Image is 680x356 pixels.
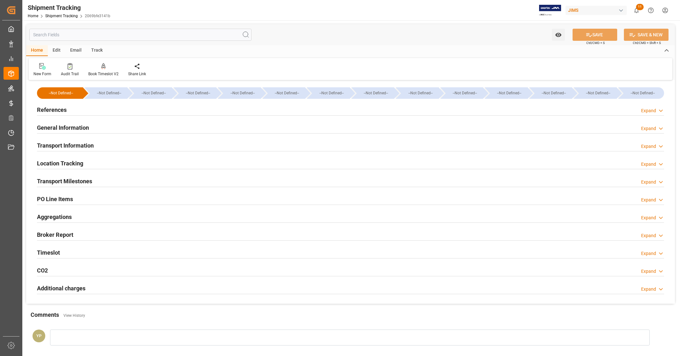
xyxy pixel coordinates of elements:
[26,45,48,56] div: Home
[573,29,617,41] button: SAVE
[269,87,305,99] div: --Not Defined--
[135,87,172,99] div: --Not Defined--
[566,6,627,15] div: JIMS
[633,40,661,45] span: Ctrl/CMD + Shift + S
[629,3,644,18] button: show 11 new notifications
[618,87,664,99] div: --Not Defined--
[36,333,41,338] span: YP
[536,87,572,99] div: --Not Defined--
[218,87,260,99] div: --Not Defined--
[86,45,107,56] div: Track
[43,87,78,99] div: --Not Defined--
[91,87,127,99] div: --Not Defined--
[180,87,216,99] div: --Not Defined--
[129,87,172,99] div: --Not Defined--
[88,71,119,77] div: Book Timeslot V2
[641,214,656,221] div: Expand
[63,313,85,318] a: View History
[173,87,216,99] div: --Not Defined--
[402,87,438,99] div: --Not Defined--
[37,266,48,275] h2: CO2
[641,107,656,114] div: Expand
[566,4,629,16] button: JIMS
[65,45,86,56] div: Email
[37,248,60,257] h2: Timeslot
[529,87,572,99] div: --Not Defined--
[574,87,616,99] div: --Not Defined--
[37,87,83,99] div: --Not Defined--
[262,87,305,99] div: --Not Defined--
[641,268,656,275] div: Expand
[48,45,65,56] div: Edit
[624,29,669,41] button: SAVE & NEW
[440,87,483,99] div: --Not Defined--
[28,14,38,18] a: Home
[641,179,656,185] div: Expand
[128,71,146,77] div: Share Link
[641,197,656,203] div: Expand
[625,87,661,99] div: --Not Defined--
[37,195,73,203] h2: PO Line Items
[29,29,252,41] input: Search Fields
[644,3,658,18] button: Help Center
[37,213,72,221] h2: Aggregations
[37,177,92,185] h2: Transport Milestones
[37,123,89,132] h2: General Information
[641,143,656,150] div: Expand
[37,230,73,239] h2: Broker Report
[485,87,527,99] div: --Not Defined--
[37,284,85,293] h2: Additional charges
[351,87,394,99] div: --Not Defined--
[358,87,394,99] div: --Not Defined--
[37,105,67,114] h2: References
[641,161,656,168] div: Expand
[586,40,605,45] span: Ctrl/CMD + S
[31,310,59,319] h2: Comments
[641,125,656,132] div: Expand
[313,87,349,99] div: --Not Defined--
[641,286,656,293] div: Expand
[45,14,78,18] a: Shipment Tracking
[307,87,349,99] div: --Not Defined--
[539,5,561,16] img: Exertis%20JAM%20-%20Email%20Logo.jpg_1722504956.jpg
[491,87,527,99] div: --Not Defined--
[224,87,260,99] div: --Not Defined--
[37,159,83,168] h2: Location Tracking
[28,3,110,12] div: Shipment Tracking
[61,71,79,77] div: Audit Trail
[84,87,127,99] div: --Not Defined--
[37,141,94,150] h2: Transport Information
[396,87,438,99] div: --Not Defined--
[552,29,565,41] button: open menu
[636,4,644,10] span: 11
[447,87,483,99] div: --Not Defined--
[641,250,656,257] div: Expand
[641,232,656,239] div: Expand
[580,87,616,99] div: --Not Defined--
[33,71,51,77] div: New Form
